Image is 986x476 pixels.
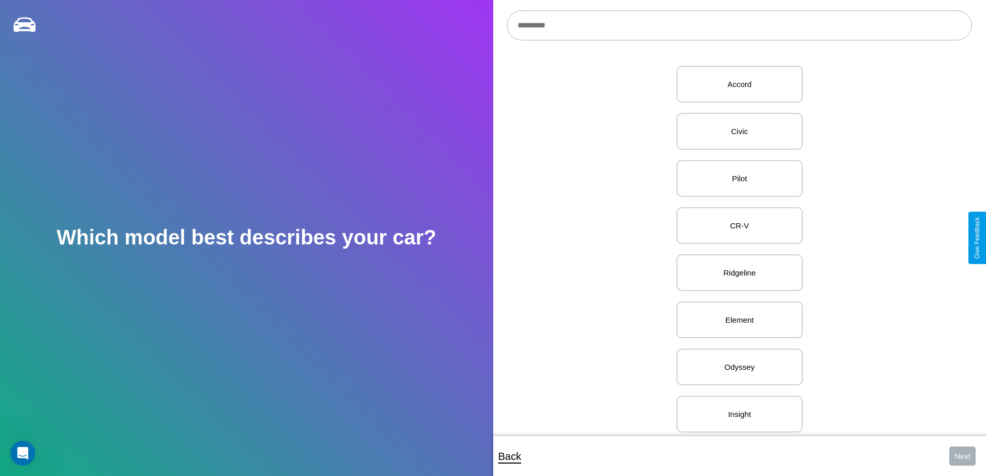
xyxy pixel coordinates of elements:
[688,124,791,138] p: Civic
[56,226,436,249] h2: Which model best describes your car?
[688,266,791,280] p: Ridgeline
[688,313,791,327] p: Element
[688,171,791,185] p: Pilot
[949,446,976,466] button: Next
[10,441,35,466] iframe: Intercom live chat
[688,407,791,421] p: Insight
[498,447,521,466] p: Back
[688,219,791,233] p: CR-V
[974,217,981,259] div: Give Feedback
[688,360,791,374] p: Odyssey
[688,77,791,91] p: Accord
